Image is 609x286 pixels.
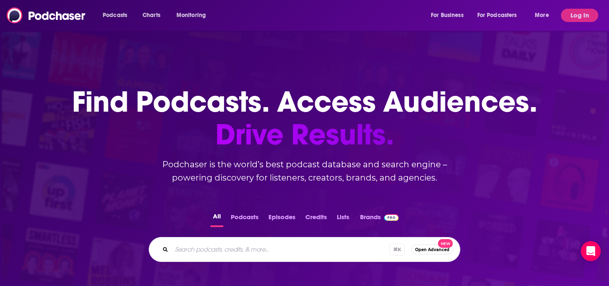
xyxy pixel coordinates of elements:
button: Podcasts [228,211,261,227]
h2: Podchaser is the world’s best podcast database and search engine – powering discovery for listene... [139,158,470,184]
div: Search podcasts, credits, & more... [149,237,460,262]
h1: Find Podcasts. Access Audiences. [72,86,537,151]
span: Monitoring [176,10,206,21]
span: Charts [143,10,160,21]
button: All [210,211,223,227]
span: New [438,239,453,248]
button: open menu [425,9,474,22]
button: Open AdvancedNew [411,244,453,254]
span: For Podcasters [477,10,517,21]
span: ⌘ K [389,244,405,256]
button: Log In [561,9,598,22]
img: Podchaser - Follow, Share and Rate Podcasts [7,7,86,23]
a: BrandsPodchaser Pro [360,211,399,227]
button: open menu [171,9,217,22]
input: Search podcasts, credits, & more... [172,243,389,256]
a: Charts [137,9,165,22]
button: Episodes [266,211,298,227]
button: open menu [472,9,529,22]
span: For Business [431,10,464,21]
span: Open Advanced [415,247,450,252]
button: open menu [529,9,559,22]
img: Podchaser Pro [384,214,399,221]
span: Podcasts [103,10,127,21]
button: Lists [334,211,352,227]
div: Open Intercom Messenger [581,241,601,261]
span: More [535,10,549,21]
span: Drive Results. [72,118,537,151]
button: open menu [97,9,138,22]
button: Credits [303,211,329,227]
